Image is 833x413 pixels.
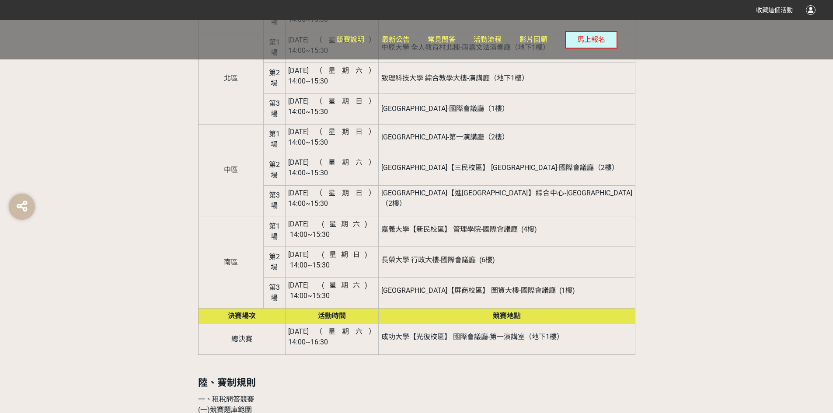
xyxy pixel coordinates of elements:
[381,133,509,141] span: [GEOGRAPHIC_DATA]-第一演講廳（2樓）
[381,256,495,264] span: 長榮大學 行政大樓-國際會議廳 (6樓)
[336,35,364,44] span: 競賽說明
[288,281,376,300] span: [DATE] (星期六) 14:00~15:30
[288,97,376,116] span: [DATE]（星期日） 14:00~15:30
[228,312,256,320] strong: 決賽場次
[381,163,619,172] span: [GEOGRAPHIC_DATA]【三民校區】 [GEOGRAPHIC_DATA]-國際會議廳（2樓）
[224,74,238,82] span: 北區
[288,220,376,239] span: [DATE] (星期六) 14:00~15:30
[381,74,529,82] span: 致理科技大學 綜合教學大樓-演講廳（地下1樓）
[224,258,238,266] span: 南區
[493,312,521,320] strong: 競賽地點
[381,286,575,295] span: [GEOGRAPHIC_DATA]【屏商校區】 圖資大樓-國際會議廳 (1樓)
[381,333,564,341] span: 成功大學【光復校區】 國際會議廳-第一演講室（地下1樓）
[428,20,456,59] a: 常見問答
[198,377,256,388] strong: 陸、賽制規則
[231,335,252,343] span: 總決賽
[474,35,502,44] span: 活動流程
[269,191,280,210] span: 第3場
[269,69,280,87] span: 第2場
[577,35,605,44] span: 馬上報名
[519,20,547,59] a: 影片回顧
[565,31,617,49] button: 馬上報名
[336,20,364,59] a: 競賽說明
[269,160,280,179] span: 第2場
[269,130,280,149] span: 第1場
[269,283,280,302] span: 第3場
[288,327,376,346] span: [DATE]（星期六） 14:00~16:30
[381,189,632,208] span: [GEOGRAPHIC_DATA]【進[GEOGRAPHIC_DATA]】綜合中心-[GEOGRAPHIC_DATA]（2樓）
[381,225,537,233] span: 嘉義大學【新民校區】 管理學院-國際會議廳 (4樓)
[288,158,376,177] span: [DATE]（星期六） 14:00~15:30
[382,35,410,44] span: 最新公告
[288,250,376,269] span: [DATE] (星期日) 14:00~15:30
[381,104,509,113] span: [GEOGRAPHIC_DATA]-國際會議廳（1樓）
[288,66,376,85] span: [DATE]（星期六） 14:00~15:30
[519,35,547,44] span: 影片回顧
[269,222,280,241] span: 第1場
[474,20,502,59] a: 活動流程
[269,253,280,271] span: 第2場
[269,99,280,118] span: 第3場
[288,189,376,208] span: [DATE]（星期日） 14:00~15:30
[288,128,376,146] span: [DATE]（星期日） 14:00~15:30
[756,7,793,14] span: 收藏這個活動
[198,395,254,403] span: 一、租稅問答競賽
[382,20,410,59] a: 最新公告
[318,312,346,320] strong: 活動時間
[224,166,238,174] span: 中區
[428,35,456,44] span: 常見問答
